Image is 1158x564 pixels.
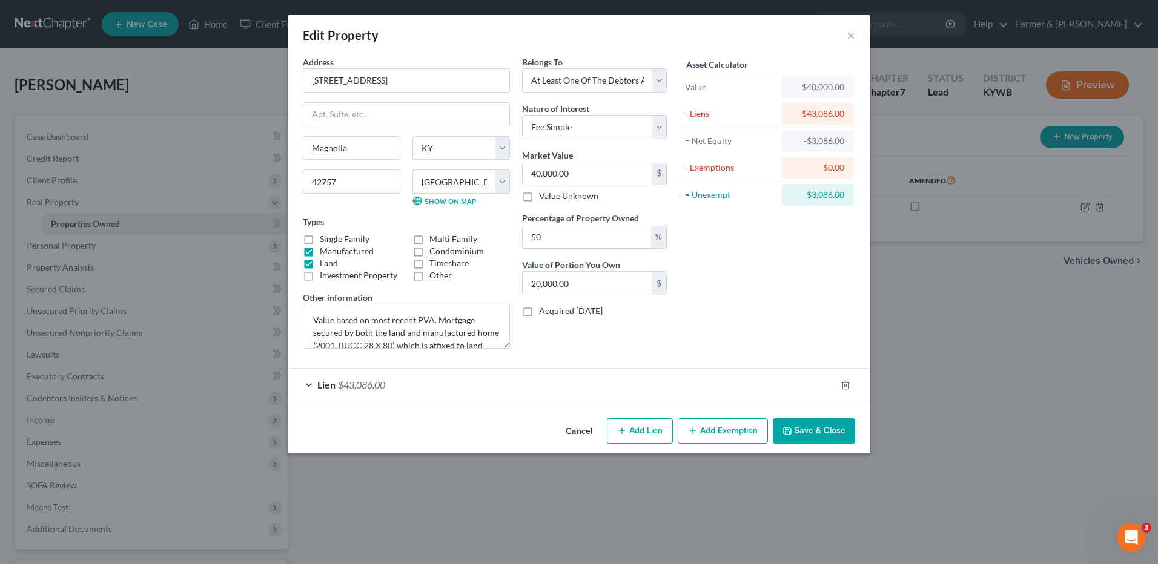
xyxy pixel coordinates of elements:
[792,81,844,93] div: $40,000.00
[429,245,484,257] label: Condominium
[1117,523,1146,552] iframe: Intercom live chat
[303,57,334,67] span: Address
[412,196,476,206] a: Show on Map
[685,135,776,147] div: = Net Equity
[792,162,844,174] div: $0.00
[303,169,400,194] input: Enter zip...
[652,162,666,185] div: $
[792,108,844,120] div: $43,086.00
[556,419,602,444] button: Cancel
[320,233,369,245] label: Single Family
[429,269,452,281] label: Other
[607,418,673,444] button: Add Lien
[539,190,598,202] label: Value Unknown
[685,81,776,93] div: Value
[303,103,509,126] input: Apt, Suite, etc...
[523,225,651,248] input: 0.00
[303,291,372,304] label: Other information
[685,162,776,174] div: - Exemptions
[303,215,324,228] label: Types
[685,108,776,120] div: - Liens
[1142,523,1151,533] span: 3
[792,135,844,147] div: -$3,086.00
[320,245,374,257] label: Manufactured
[685,189,776,201] div: = Unexempt
[522,149,573,162] label: Market Value
[320,269,397,281] label: Investment Property
[429,233,477,245] label: Multi Family
[522,212,639,225] label: Percentage of Property Owned
[522,102,589,115] label: Nature of Interest
[678,418,768,444] button: Add Exemption
[523,162,652,185] input: 0.00
[317,379,336,390] span: Lien
[320,257,338,269] label: Land
[652,272,666,295] div: $
[847,28,855,42] button: ×
[773,418,855,444] button: Save & Close
[539,305,603,317] label: Acquired [DATE]
[651,225,666,248] div: %
[303,69,509,92] input: Enter address...
[338,379,385,390] span: $43,086.00
[303,27,379,44] div: Edit Property
[303,137,400,160] input: Enter city...
[429,257,469,269] label: Timeshare
[523,272,652,295] input: 0.00
[686,58,748,71] label: Asset Calculator
[522,57,563,67] span: Belongs To
[792,189,844,201] div: -$3,086.00
[522,258,620,271] label: Value of Portion You Own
